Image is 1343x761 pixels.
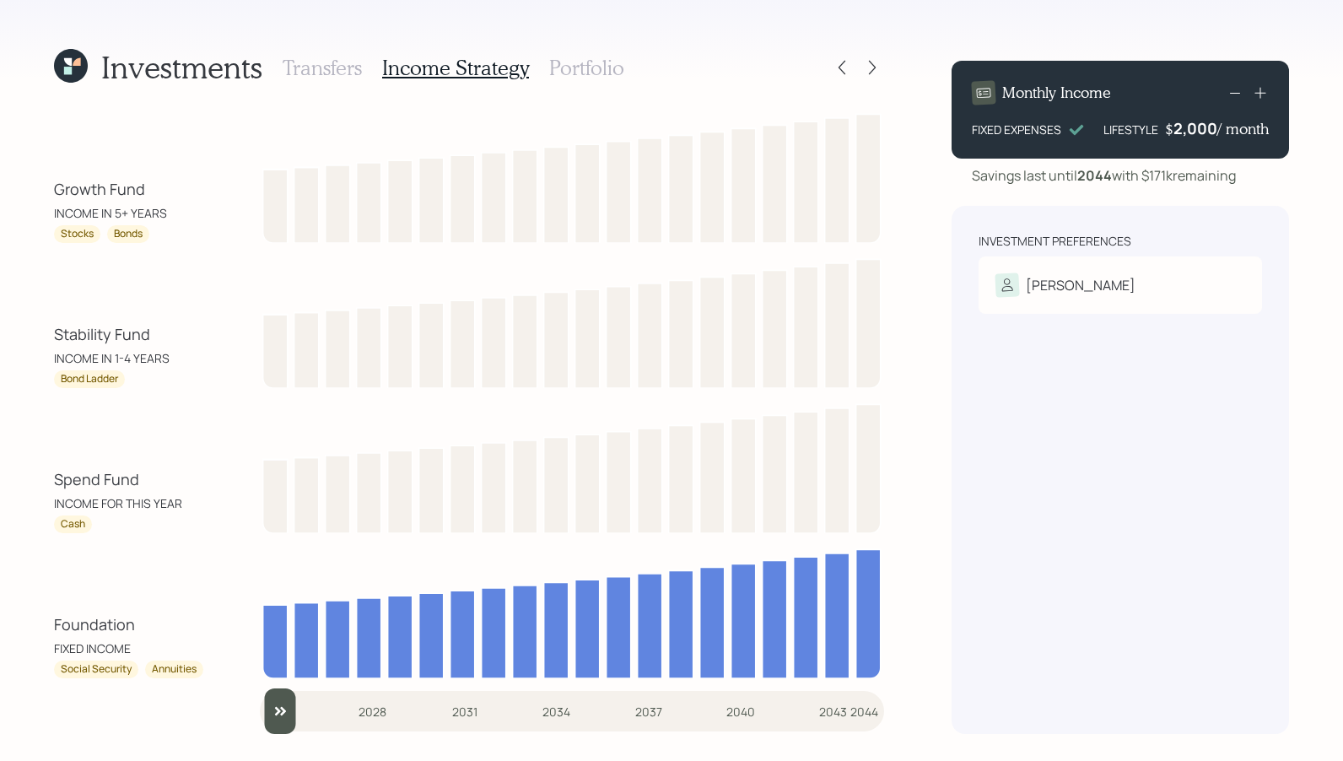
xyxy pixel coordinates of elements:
div: Stocks [61,227,94,241]
div: Annuities [152,662,197,677]
div: 2,000 [1173,118,1217,138]
div: Bonds [114,227,143,241]
div: FIXED EXPENSES [972,121,1061,138]
div: LIFESTYLE [1103,121,1158,138]
div: FIXED INCOME [54,640,131,657]
div: Cash [61,517,85,532]
div: Growth Fund [54,178,145,201]
h4: Monthly Income [1002,84,1111,102]
div: INCOME IN 5+ YEARS [54,204,167,222]
div: INCOME FOR THIS YEAR [54,494,182,512]
div: INCOME IN 1-4 YEARS [54,349,170,367]
div: Social Security [61,662,132,677]
h3: Transfers [283,56,362,80]
b: 2044 [1077,166,1112,185]
div: Stability Fund [54,323,150,346]
h4: $ [1165,120,1173,138]
div: Foundation [54,613,135,636]
div: Spend Fund [54,468,139,491]
div: Savings last until with $171k remaining [972,165,1236,186]
div: [PERSON_NAME] [1026,275,1135,295]
h1: Investments [101,49,262,85]
h4: / month [1217,120,1269,138]
div: Bond Ladder [61,372,118,386]
h3: Income Strategy [382,56,529,80]
div: Investment Preferences [979,233,1131,250]
h3: Portfolio [549,56,624,80]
